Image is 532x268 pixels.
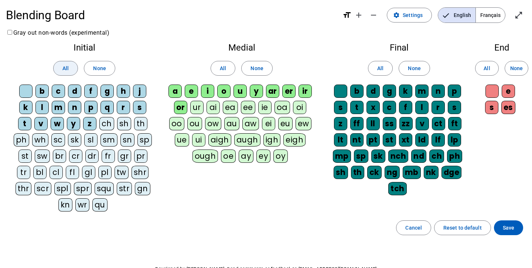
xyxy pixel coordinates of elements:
[242,117,259,130] div: aw
[223,101,238,114] div: ea
[415,133,429,147] div: ld
[53,150,66,163] div: br
[75,198,89,212] div: wr
[432,101,445,114] div: r
[50,166,63,179] div: cl
[68,133,81,147] div: sk
[327,43,471,52] h2: Final
[58,198,72,212] div: kn
[448,101,461,114] div: s
[14,133,29,147] div: ph
[168,43,315,52] h2: Medial
[187,117,202,130] div: ou
[117,117,131,130] div: sh
[351,166,364,179] div: th
[117,85,130,98] div: h
[33,166,47,179] div: bl
[334,166,348,179] div: sh
[169,117,184,130] div: oo
[505,61,528,76] button: None
[351,8,366,23] button: Increase font size
[175,133,189,147] div: ue
[174,101,187,114] div: or
[393,12,400,18] mat-icon: settings
[18,117,31,130] div: t
[83,117,96,130] div: z
[411,150,426,163] div: nd
[366,117,380,130] div: ll
[434,220,491,235] button: Reset to default
[416,117,429,130] div: v
[438,7,505,23] mat-button-toggle-group: Language selection
[135,182,150,195] div: gn
[133,101,146,114] div: s
[239,150,253,163] div: ay
[51,117,64,130] div: w
[502,85,515,98] div: e
[19,101,33,114] div: k
[441,166,462,179] div: dge
[35,85,49,98] div: b
[366,101,380,114] div: x
[134,150,147,163] div: pr
[221,150,236,163] div: oe
[84,133,98,147] div: sl
[67,117,80,130] div: y
[82,166,95,179] div: gl
[12,43,157,52] h2: Initial
[185,85,198,98] div: e
[133,85,146,98] div: j
[250,85,263,98] div: y
[405,223,422,232] span: Cancel
[66,166,79,179] div: fl
[273,150,288,163] div: oy
[117,182,132,195] div: str
[369,11,378,20] mat-icon: remove
[514,11,523,20] mat-icon: open_in_full
[399,61,430,76] button: None
[35,101,49,114] div: l
[69,150,82,163] div: cr
[443,223,482,232] span: Reset to default
[399,117,413,130] div: zz
[85,150,99,163] div: dr
[387,8,432,23] button: Settings
[342,11,351,20] mat-icon: format_size
[366,85,380,98] div: d
[485,101,498,114] div: s
[366,133,380,147] div: pt
[224,117,239,130] div: au
[74,182,92,195] div: spr
[100,101,114,114] div: q
[484,64,490,73] span: All
[84,61,115,76] button: None
[234,133,260,147] div: augh
[132,166,149,179] div: shr
[250,64,263,73] span: None
[350,85,364,98] div: b
[118,150,131,163] div: gr
[241,101,255,114] div: ee
[354,11,363,20] mat-icon: add
[399,101,412,114] div: f
[408,64,420,73] span: None
[7,30,12,35] input: Gray out non-words (experimental)
[68,85,81,98] div: d
[6,29,109,36] label: Gray out non-words (experimental)
[266,85,279,98] div: ar
[190,101,204,114] div: ur
[258,101,272,114] div: ie
[503,223,514,232] span: Save
[256,150,270,163] div: ey
[350,101,364,114] div: t
[367,166,382,179] div: ck
[134,117,147,130] div: th
[385,166,400,179] div: ng
[117,101,130,114] div: r
[415,101,429,114] div: l
[205,117,221,130] div: ow
[438,8,475,23] span: English
[100,133,117,147] div: sm
[399,85,412,98] div: k
[399,133,412,147] div: xt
